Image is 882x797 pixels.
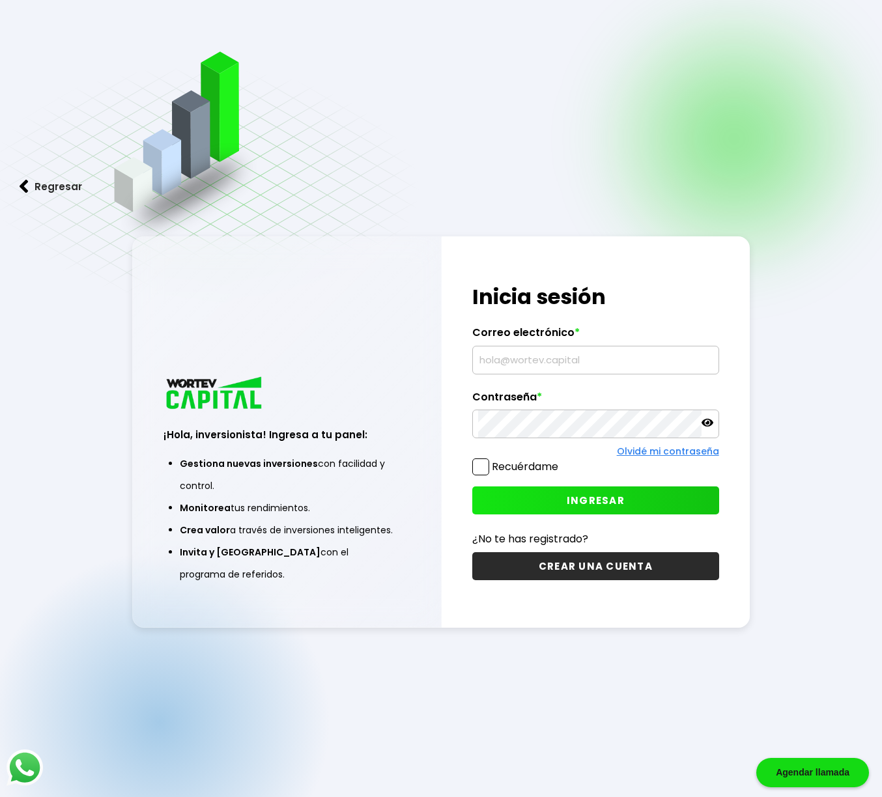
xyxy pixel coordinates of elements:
[180,546,320,559] span: Invita y [GEOGRAPHIC_DATA]
[567,494,625,507] span: INGRESAR
[756,758,869,787] div: Agendar llamada
[180,453,393,497] li: con facilidad y control.
[180,524,230,537] span: Crea valor
[617,445,719,458] a: Olvidé mi contraseña
[180,501,231,514] span: Monitorea
[472,531,718,547] p: ¿No te has registrado?
[472,391,718,410] label: Contraseña
[472,486,718,514] button: INGRESAR
[164,375,266,413] img: logo_wortev_capital
[20,180,29,193] img: flecha izquierda
[180,519,393,541] li: a través de inversiones inteligentes.
[472,531,718,580] a: ¿No te has registrado?CREAR UNA CUENTA
[478,346,713,374] input: hola@wortev.capital
[180,457,318,470] span: Gestiona nuevas inversiones
[492,459,558,474] label: Recuérdame
[180,541,393,585] li: con el programa de referidos.
[180,497,393,519] li: tus rendimientos.
[472,281,718,313] h1: Inicia sesión
[472,552,718,580] button: CREAR UNA CUENTA
[164,427,410,442] h3: ¡Hola, inversionista! Ingresa a tu panel:
[472,326,718,346] label: Correo electrónico
[7,749,43,786] img: logos_whatsapp-icon.242b2217.svg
